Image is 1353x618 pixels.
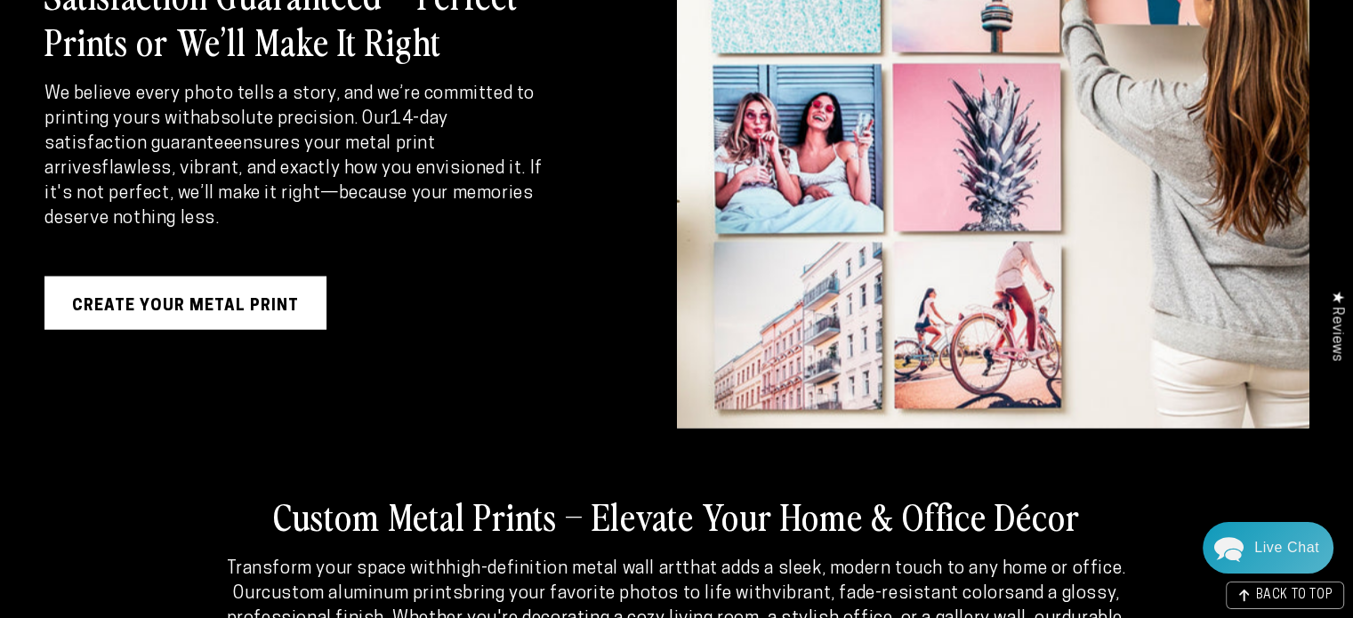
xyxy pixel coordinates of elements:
[44,276,326,329] a: Create Your Metal Print
[1319,277,1353,375] div: Click to open Judge.me floating reviews tab
[446,559,682,577] strong: high-definition metal wall art
[1254,522,1319,574] div: Contact Us Directly
[200,110,354,128] strong: absolute precision
[1255,590,1333,602] span: BACK TO TOP
[44,82,552,231] p: We believe every photo tells a story, and we’re committed to printing yours with . Our ensures yo...
[101,160,521,178] strong: flawless, vibrant, and exactly how you envisioned it
[44,110,448,153] strong: 14-day satisfaction guarantee
[262,584,463,602] strong: custom aluminum prints
[1203,522,1333,574] div: Chat widget toggle
[772,584,1015,602] strong: vibrant, fade-resistant colors
[133,492,1220,538] h2: Custom Metal Prints – Elevate Your Home & Office Décor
